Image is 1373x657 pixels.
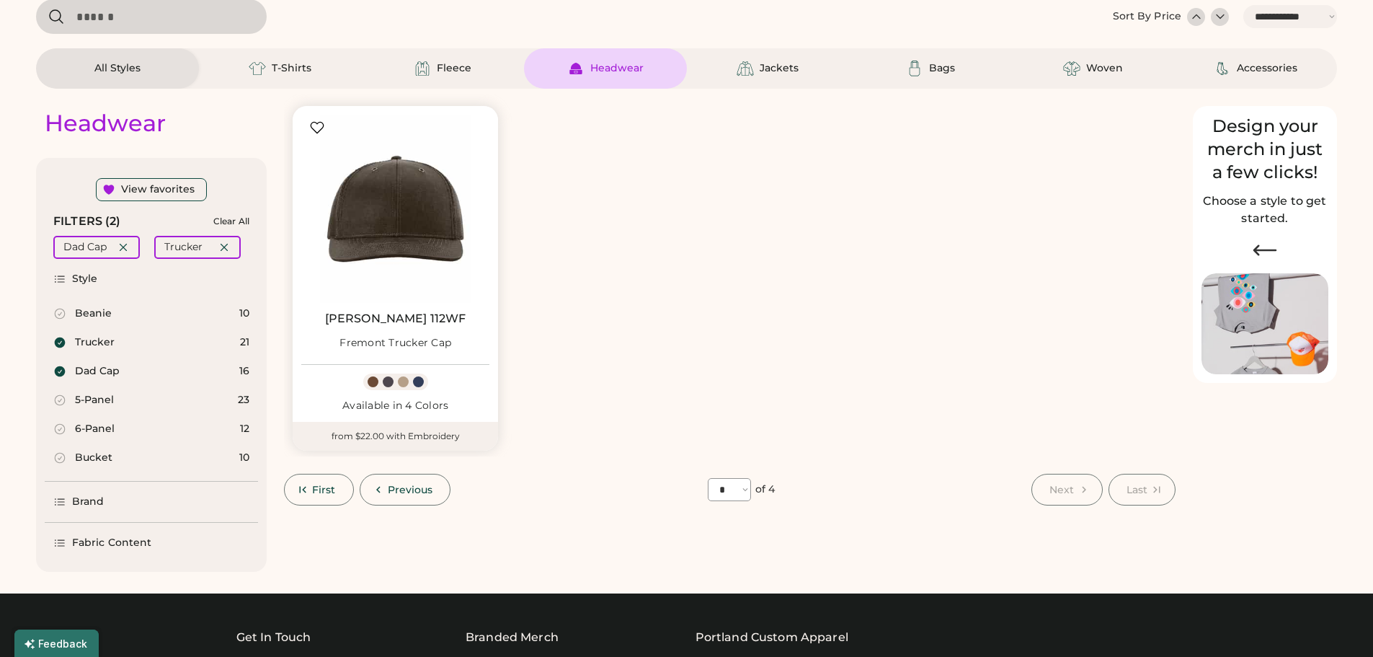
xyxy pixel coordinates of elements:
[1031,474,1102,506] button: Next
[929,61,955,76] div: Bags
[414,60,431,77] img: Fleece Icon
[301,115,489,303] img: Richardson 112WF Fremont Trucker Cap
[737,60,754,77] img: Jackets Icon
[45,109,166,138] div: Headwear
[121,182,195,197] div: View favorites
[1127,485,1147,495] span: Last
[339,336,451,350] div: Fremont Trucker Cap
[301,399,489,413] div: Available in 4 Colors
[63,240,107,255] div: Dad Cap
[239,307,249,321] div: 10
[75,335,115,350] div: Trucker
[284,474,354,506] button: First
[1201,273,1328,375] img: Image of Lisa Congdon Eye Print on T-Shirt and Hat
[75,364,120,379] div: Dad Cap
[437,61,471,76] div: Fleece
[1201,115,1328,184] div: Design your merch in just a few clicks!
[1201,193,1328,227] h2: Choose a style to get started.
[760,61,799,76] div: Jackets
[466,629,559,646] div: Branded Merch
[360,474,451,506] button: Previous
[388,485,433,495] span: Previous
[239,451,249,465] div: 10
[696,629,848,646] a: Portland Custom Apparel
[906,60,923,77] img: Bags Icon
[755,482,775,497] div: of 4
[1113,9,1181,24] div: Sort By Price
[240,422,249,436] div: 12
[249,60,266,77] img: T-Shirts Icon
[75,451,112,465] div: Bucket
[1063,60,1080,77] img: Woven Icon
[325,312,466,326] a: [PERSON_NAME] 112WF
[72,272,98,286] div: Style
[293,422,498,451] div: from $22.00 with Embroidery
[72,495,105,509] div: Brand
[567,60,585,77] img: Headwear Icon
[72,536,151,550] div: Fabric Content
[75,307,112,321] div: Beanie
[213,216,249,226] div: Clear All
[75,422,115,436] div: 6-Panel
[1049,485,1074,495] span: Next
[1237,61,1297,76] div: Accessories
[272,61,311,76] div: T-Shirts
[238,393,249,407] div: 23
[94,61,141,76] div: All Styles
[1108,474,1176,506] button: Last
[236,629,311,646] div: Get In Touch
[1086,61,1123,76] div: Woven
[240,335,249,350] div: 21
[590,61,644,76] div: Headwear
[1214,60,1231,77] img: Accessories Icon
[164,240,203,255] div: Trucker
[312,485,336,495] span: First
[53,213,121,230] div: FILTERS (2)
[75,393,114,407] div: 5-Panel
[239,364,249,379] div: 16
